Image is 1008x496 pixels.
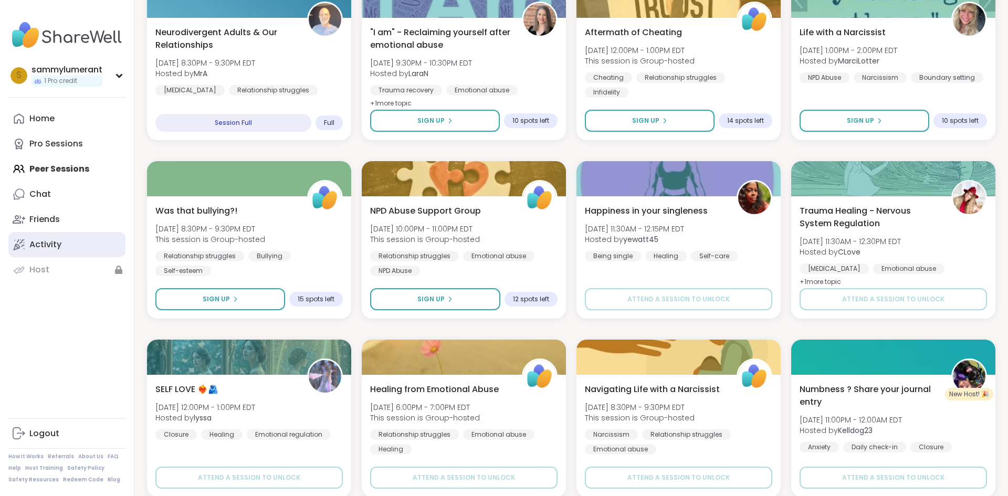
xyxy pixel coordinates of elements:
span: Sign Up [203,294,230,304]
span: Trauma Healing - Nervous System Regulation [800,205,940,230]
a: Redeem Code [63,476,103,483]
div: Self-care [691,251,738,261]
span: Attend a session to unlock [627,294,730,304]
button: Sign Up [800,110,929,132]
span: [DATE] 1:00PM - 2:00PM EDT [800,45,897,56]
span: This session is Group-hosted [155,234,265,245]
span: Navigating Life with a Narcissist [585,383,720,396]
span: This session is Group-hosted [585,413,695,423]
div: Healing [201,429,243,440]
div: Host [29,264,49,276]
div: NPD Abuse [370,266,420,276]
span: Hosted by [800,247,901,257]
span: 10 spots left [512,117,549,125]
div: Closure [155,429,197,440]
b: lyssa [194,413,212,423]
div: Logout [29,428,59,439]
div: Emotional abuse [873,263,944,274]
span: [DATE] 11:30AM - 12:15PM EDT [585,224,684,234]
a: Pro Sessions [8,131,125,156]
a: How It Works [8,453,44,460]
img: MarciLotter [953,3,985,36]
a: Host Training [25,465,63,472]
div: Healing [370,444,412,455]
a: Activity [8,232,125,257]
img: lyssa [309,360,341,393]
img: yewatt45 [738,182,771,214]
span: Hosted by [155,413,255,423]
button: Attend a session to unlock [585,288,772,310]
div: Friends [29,214,60,225]
span: Happiness in your singleness [585,205,708,217]
span: SELF LOVE ❤️‍🔥🫂 [155,383,218,396]
button: Sign Up [585,110,715,132]
span: This session is Group-hosted [370,234,480,245]
div: Activity [29,239,61,250]
span: [DATE] 6:00PM - 7:00PM EDT [370,402,480,413]
div: Relationship struggles [229,85,318,96]
span: Hosted by [800,425,902,436]
span: [DATE] 8:30PM - 9:30PM EDT [585,402,695,413]
a: Safety Policy [67,465,104,472]
span: 14 spots left [727,117,764,125]
div: Session Full [155,114,311,132]
span: Sign Up [847,116,874,125]
button: Attend a session to unlock [370,467,558,489]
span: Sign Up [417,116,445,125]
span: Sign Up [632,116,659,125]
a: Referrals [48,453,74,460]
b: CLove [838,247,860,257]
span: NPD Abuse Support Group [370,205,481,217]
a: Safety Resources [8,476,59,483]
div: Closure [910,442,952,452]
img: ShareWell [738,3,771,36]
span: Attend a session to unlock [842,294,944,304]
img: ShareWell [738,360,771,393]
div: Emotional abuse [463,429,534,440]
b: Kelldog23 [838,425,873,436]
div: NPD Abuse [800,72,849,83]
div: Boundary setting [911,72,983,83]
span: Hosted by [155,68,255,79]
div: Relationship struggles [636,72,725,83]
span: [DATE] 11:30AM - 12:30PM EDT [800,236,901,247]
span: Was that bullying?! [155,205,237,217]
div: Bullying [248,251,291,261]
span: Attend a session to unlock [413,473,515,482]
div: Relationship struggles [370,251,459,261]
div: Chat [29,188,51,200]
b: LaraN [408,68,428,79]
b: yewatt45 [623,234,658,245]
div: Emotional abuse [585,444,656,455]
button: Sign Up [370,288,500,310]
a: Help [8,465,21,472]
span: This session is Group-hosted [585,56,695,66]
img: MrA [309,3,341,36]
div: Narcissism [585,429,638,440]
img: ShareWell [523,360,556,393]
div: Home [29,113,55,124]
button: Attend a session to unlock [800,467,987,489]
span: Full [324,119,334,127]
span: [DATE] 9:30PM - 10:30PM EDT [370,58,472,68]
div: Emotional abuse [463,251,534,261]
img: LaraN [523,3,556,36]
a: Logout [8,421,125,446]
span: Hosted by [585,234,684,245]
span: [DATE] 8:30PM - 9:30PM EDT [155,58,255,68]
div: Self-esteem [155,266,211,276]
span: Healing from Emotional Abuse [370,383,499,396]
img: Kelldog23 [953,360,985,393]
span: Numbness ? Share your journal entry [800,383,940,408]
img: CLove [953,182,985,214]
a: Blog [108,476,120,483]
span: Sign Up [417,294,445,304]
span: Attend a session to unlock [842,473,944,482]
div: [MEDICAL_DATA] [155,85,225,96]
div: New Host! 🎉 [945,388,993,400]
a: About Us [78,453,103,460]
a: FAQ [108,453,119,460]
a: Friends [8,207,125,232]
a: Home [8,106,125,131]
a: Chat [8,182,125,207]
